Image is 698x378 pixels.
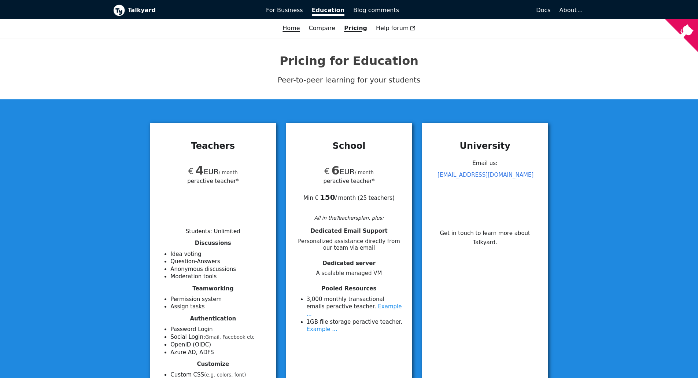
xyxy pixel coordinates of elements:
[159,240,267,247] h4: Discussions
[332,164,340,177] span: 6
[170,258,267,265] li: Question-Answers
[322,260,376,267] span: Dedicated server
[349,4,403,16] a: Blog comments
[170,296,267,303] li: Permission system
[295,270,403,277] span: A scalable managed VM
[170,333,267,341] li: Social Login:
[295,285,403,292] h4: Pooled Resources
[307,326,337,333] a: Example ...
[170,273,267,280] li: Moderation tools
[170,341,267,349] li: OpenID (OIDC)
[170,326,267,333] li: Password Login
[278,22,304,34] a: Home
[159,361,267,368] h4: Customize
[324,166,330,176] span: €
[170,265,267,273] li: Anonymous discussions
[159,285,267,292] h4: Teamworking
[437,172,533,178] a: [EMAIL_ADDRESS][DOMAIN_NAME]
[159,140,267,151] h3: Teachers
[431,229,539,247] p: Get in touch to learn more about Talkyard.
[113,74,585,86] p: Peer-to-peer learning for your students
[204,372,246,378] small: (e.g. colors, font)
[113,4,256,16] a: Talkyard logoTalkyard
[195,164,203,177] span: 4
[307,318,403,333] li: 1 GB file storage per active teacher .
[310,228,387,234] span: Dedicated Email Support
[323,177,374,185] span: per active teacher*
[187,177,239,185] span: per active teacher*
[170,303,267,311] li: Assign tasks
[372,22,420,34] a: Help forum
[295,214,403,222] div: All in the Teachers plan, plus:
[266,7,303,14] span: For Business
[113,4,125,16] img: Talkyard logo
[403,4,555,16] a: Docs
[324,167,355,176] span: EUR
[113,54,585,68] h1: Pricing for Education
[295,185,403,202] div: Min € / month ( 25 teachers )
[353,7,399,14] span: Blog comments
[170,349,267,356] li: Azure AD, ADFS
[340,22,372,34] a: Pricing
[355,170,374,175] small: / month
[219,170,238,175] small: / month
[320,193,335,202] b: 150
[431,140,539,151] h3: University
[188,166,194,176] span: €
[188,167,219,176] span: EUR
[262,4,307,16] a: For Business
[309,25,336,32] a: Compare
[431,157,539,213] div: Email us:
[307,296,403,318] li: 3 ,000 monthly transactional emails per active teacher .
[307,4,349,16] a: Education
[159,315,267,322] h4: Authentication
[295,140,403,151] h3: School
[376,25,416,32] span: Help forum
[205,334,255,340] small: Gmail, Facebook etc
[128,5,256,15] b: Talkyard
[559,7,581,14] a: About
[295,238,403,252] span: Personalized assistance directly from our team via email
[186,228,240,235] li: Students : Unlimited
[170,250,267,258] li: Idea voting
[312,7,345,16] span: Education
[536,7,550,14] span: Docs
